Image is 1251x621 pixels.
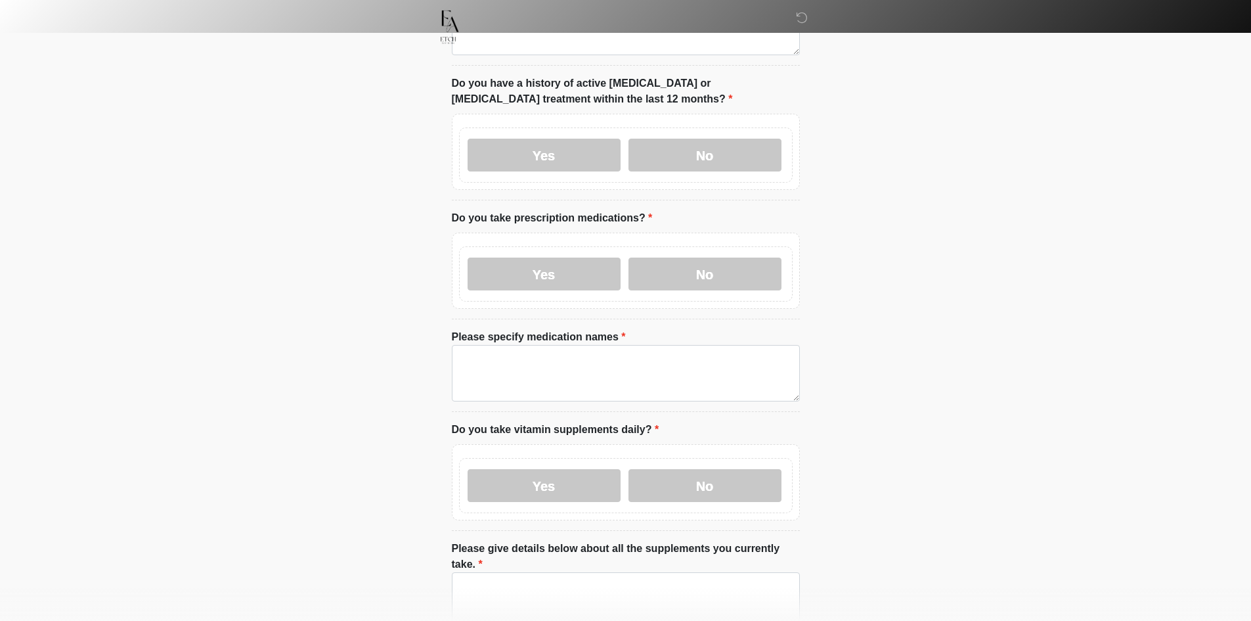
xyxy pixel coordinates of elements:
label: Yes [468,139,621,172]
label: Do you have a history of active [MEDICAL_DATA] or [MEDICAL_DATA] treatment within the last 12 mon... [452,76,800,107]
label: Yes [468,469,621,502]
img: Etch Aesthetics Logo [439,10,460,44]
label: No [628,469,781,502]
label: Do you take prescription medications? [452,210,653,226]
label: Yes [468,258,621,290]
label: No [628,139,781,172]
label: No [628,258,781,290]
label: Do you take vitamin supplements daily? [452,422,659,438]
label: Please give details below about all the supplements you currently take. [452,541,800,572]
label: Please specify medication names [452,329,626,345]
